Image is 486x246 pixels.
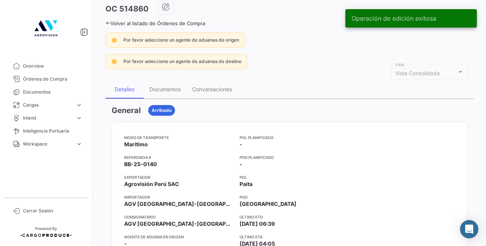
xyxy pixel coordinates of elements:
[23,102,73,108] span: Cargas
[23,89,83,95] span: Documentos
[124,154,233,160] app-card-info-title: Referencia #
[124,160,157,168] span: BB-25-0140
[124,200,233,208] span: AGV [GEOGRAPHIC_DATA]-[GEOGRAPHIC_DATA]
[23,115,73,121] span: Inland
[124,141,148,148] span: Marítimo
[76,102,83,108] span: expand_more
[124,180,179,188] span: Agrovisión Perú SAC
[124,214,233,220] app-card-info-title: Consignatario
[123,58,241,64] span: Por favor seleccione un agente de aduanas de destino
[192,86,232,92] div: Conversaciones
[240,200,296,208] span: [GEOGRAPHIC_DATA]
[152,107,172,114] span: Arribado
[240,194,344,200] app-card-info-title: POD
[6,60,86,73] a: Overview
[123,37,239,43] span: Por favor seleccione un agente de aduanas de origen
[124,174,233,180] app-card-info-title: Exportador
[6,125,86,138] a: Inteligencia Portuaria
[76,141,83,147] span: expand_more
[105,20,205,26] a: Volver al listado de Órdenes de Compra
[240,154,344,160] app-card-info-title: POD Planificado
[124,194,233,200] app-card-info-title: Importador
[23,128,83,134] span: Inteligencia Portuaria
[352,15,436,22] span: Operación de edición exitosa
[124,220,233,228] span: AGV [GEOGRAPHIC_DATA]-[GEOGRAPHIC_DATA]
[6,86,86,99] a: Documentos
[240,234,344,240] app-card-info-title: Último ETA
[23,207,83,214] span: Cerrar Sesión
[124,234,233,240] app-card-info-title: Agente de Aduana en Origen
[6,73,86,86] a: Órdenes de Compra
[105,3,149,14] h3: OC 514860
[240,220,275,228] span: [DATE] 06:39
[460,220,478,238] div: Abrir Intercom Messenger
[395,70,440,76] mat-select-trigger: Vista Consolidada
[27,9,65,47] img: 4b7f8542-3a82-4138-a362-aafd166d3a59.jpg
[23,63,83,70] span: Overview
[240,141,242,148] span: -
[240,134,344,141] app-card-info-title: POL Planificado
[23,76,83,83] span: Órdenes de Compra
[23,141,73,147] span: Workspace
[149,86,181,92] div: Documentos
[115,86,134,92] div: Detalles
[124,134,233,141] app-card-info-title: Modo de Transporte
[76,115,83,121] span: expand_more
[240,160,242,168] span: -
[112,105,141,116] h3: General
[240,180,253,188] span: Paita
[240,214,344,220] app-card-info-title: Último ETD
[240,174,344,180] app-card-info-title: POL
